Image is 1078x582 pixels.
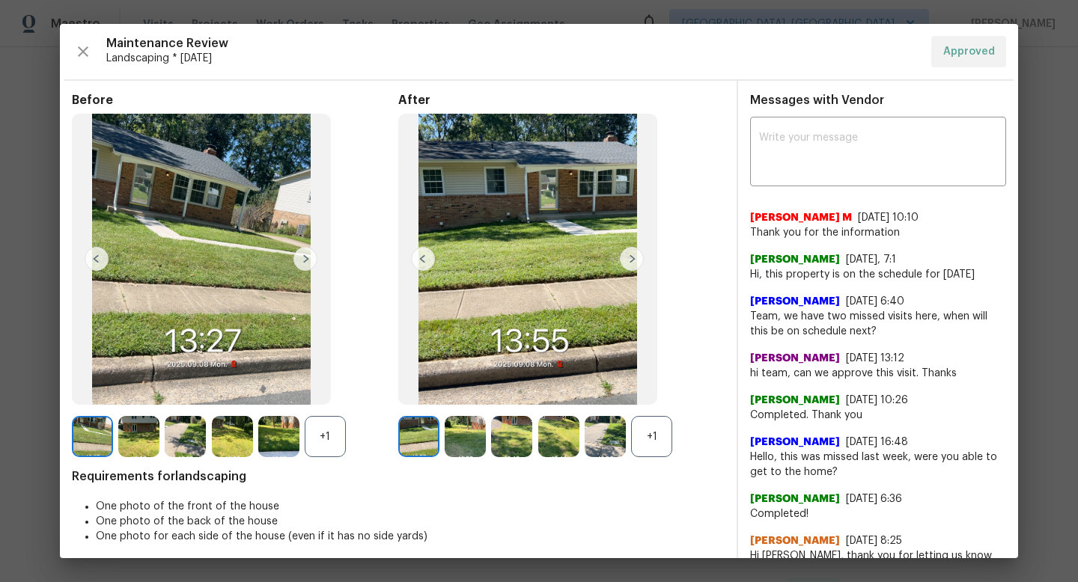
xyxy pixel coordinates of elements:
[96,499,725,514] li: One photo of the front of the house
[846,536,902,546] span: [DATE] 8:25
[620,247,644,271] img: right-chevron-button-url
[106,51,919,66] span: Landscaping * [DATE]
[750,366,1006,381] span: hi team, can we approve this visit. Thanks
[846,353,904,364] span: [DATE] 13:12
[750,506,1006,521] span: Completed!
[750,548,1006,563] span: Hi [PERSON_NAME], thank you for letting us know
[750,450,1006,480] span: Hello, this was missed last week, were you able to get to the home?
[846,494,902,504] span: [DATE] 6:36
[750,267,1006,282] span: Hi, this property is on the schedule for [DATE]
[750,533,840,548] span: [PERSON_NAME]
[72,93,398,108] span: Before
[750,252,840,267] span: [PERSON_NAME]
[858,212,919,223] span: [DATE] 10:10
[750,393,840,408] span: [PERSON_NAME]
[106,36,919,51] span: Maintenance Review
[305,416,346,457] div: +1
[96,529,725,544] li: One photo for each side of the house (even if it has no side yards)
[750,351,840,366] span: [PERSON_NAME]
[72,469,725,484] span: Requirements for landscaping
[96,514,725,529] li: One photo of the back of the house
[631,416,672,457] div: +1
[398,93,725,108] span: After
[846,254,896,265] span: [DATE], 7:1
[411,247,435,271] img: left-chevron-button-url
[846,437,908,447] span: [DATE] 16:48
[846,296,904,307] span: [DATE] 6:40
[293,247,317,271] img: right-chevron-button-url
[750,225,1006,240] span: Thank you for the information
[85,247,109,271] img: left-chevron-button-url
[750,94,884,106] span: Messages with Vendor
[750,210,852,225] span: [PERSON_NAME] M
[750,408,1006,423] span: Completed. Thank you
[750,294,840,309] span: [PERSON_NAME]
[750,309,1006,339] span: Team, we have two missed visits here, when will this be on schedule next?
[750,435,840,450] span: [PERSON_NAME]
[846,395,908,405] span: [DATE] 10:26
[750,491,840,506] span: [PERSON_NAME]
